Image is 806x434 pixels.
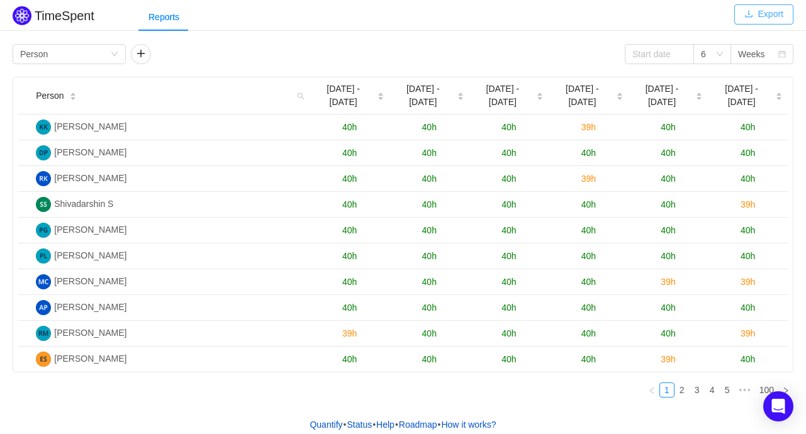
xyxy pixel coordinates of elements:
[54,147,126,157] span: [PERSON_NAME]
[661,277,675,287] span: 39h
[36,145,51,160] img: DP
[581,251,596,261] span: 40h
[342,148,357,158] span: 40h
[36,120,51,135] img: KK
[659,382,674,398] li: 1
[581,199,596,209] span: 40h
[315,82,372,109] span: [DATE] - [DATE]
[713,82,770,109] span: [DATE] - [DATE]
[422,148,437,158] span: 40h
[741,354,755,364] span: 40h
[138,3,189,31] div: Reports
[69,96,76,99] i: icon: caret-down
[54,276,126,286] span: [PERSON_NAME]
[701,45,706,64] div: 6
[54,302,126,312] span: [PERSON_NAME]
[741,225,755,235] span: 40h
[342,303,357,313] span: 40h
[501,303,516,313] span: 40h
[422,354,437,364] span: 40h
[536,91,544,99] div: Sort
[54,225,126,235] span: [PERSON_NAME]
[54,328,126,338] span: [PERSON_NAME]
[778,382,793,398] li: Next Page
[741,199,755,209] span: 39h
[661,328,675,338] span: 40h
[372,420,376,430] span: •
[741,122,755,132] span: 40h
[69,91,77,99] div: Sort
[69,91,76,94] i: icon: caret-up
[422,303,437,313] span: 40h
[741,251,755,261] span: 40h
[756,383,778,397] a: 100
[395,82,452,109] span: [DATE] - [DATE]
[36,248,51,264] img: PL
[695,91,703,99] div: Sort
[778,50,786,59] i: icon: calendar
[344,420,347,430] span: •
[581,225,596,235] span: 40h
[734,4,793,25] button: icon: downloadExport
[13,6,31,25] img: Quantify logo
[342,199,357,209] span: 40h
[648,387,656,394] i: icon: left
[755,382,778,398] li: 100
[422,328,437,338] span: 40h
[54,250,126,260] span: [PERSON_NAME]
[377,91,384,99] div: Sort
[720,383,734,397] a: 5
[36,223,51,238] img: PG
[625,44,694,64] input: Start date
[554,82,611,109] span: [DATE] - [DATE]
[36,274,51,289] img: MC
[36,326,51,341] img: RM
[644,382,659,398] li: Previous Page
[54,199,113,209] span: Shivadarshin S
[111,50,118,59] i: icon: down
[36,300,51,315] img: AP
[422,122,437,132] span: 40h
[422,277,437,287] span: 40h
[741,148,755,158] span: 40h
[398,415,438,434] a: Roadmap
[763,391,793,421] div: Open Intercom Messenger
[581,174,596,184] span: 39h
[741,303,755,313] span: 40h
[501,174,516,184] span: 40h
[342,174,357,184] span: 40h
[422,174,437,184] span: 40h
[501,251,516,261] span: 40h
[501,199,516,209] span: 40h
[741,174,755,184] span: 40h
[634,82,691,109] span: [DATE] - [DATE]
[457,91,464,94] i: icon: caret-up
[696,96,703,99] i: icon: caret-down
[342,251,357,261] span: 40h
[501,328,516,338] span: 40h
[457,96,464,99] i: icon: caret-down
[501,122,516,132] span: 40h
[501,354,516,364] span: 40h
[661,303,675,313] span: 40h
[675,383,689,397] a: 2
[346,415,372,434] a: Status
[422,225,437,235] span: 40h
[661,174,675,184] span: 40h
[292,77,310,114] i: icon: search
[457,91,464,99] div: Sort
[501,148,516,158] span: 40h
[661,354,675,364] span: 39h
[377,96,384,99] i: icon: caret-down
[741,328,755,338] span: 39h
[537,96,544,99] i: icon: caret-down
[661,225,675,235] span: 40h
[581,148,596,158] span: 40h
[581,277,596,287] span: 40h
[782,387,790,394] i: icon: right
[696,91,703,94] i: icon: caret-up
[735,382,755,398] span: •••
[395,420,398,430] span: •
[422,199,437,209] span: 40h
[501,225,516,235] span: 40h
